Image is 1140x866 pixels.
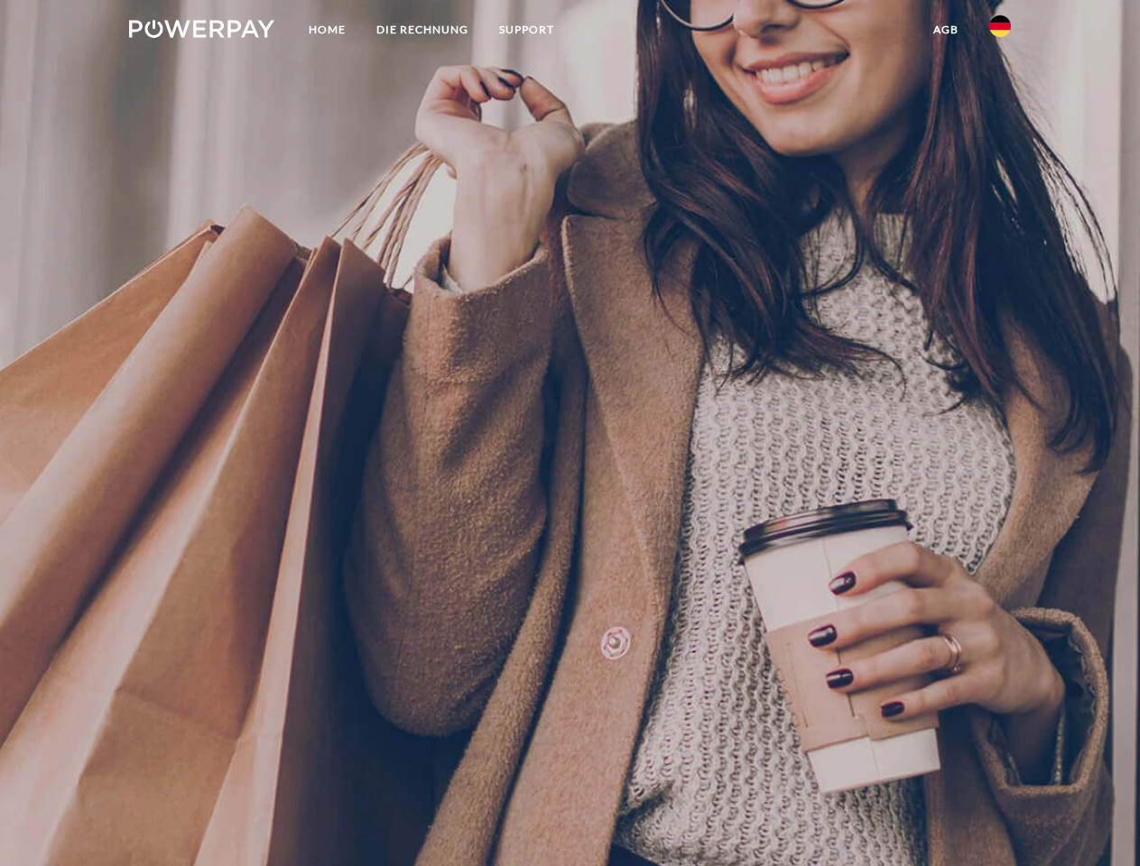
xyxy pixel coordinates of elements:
[989,15,1011,37] img: de
[129,20,274,38] img: logo-powerpay-white.svg
[293,14,361,46] a: Home
[361,14,484,46] a: DIE RECHNUNG
[484,14,570,46] a: SUPPORT
[918,14,974,46] a: agb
